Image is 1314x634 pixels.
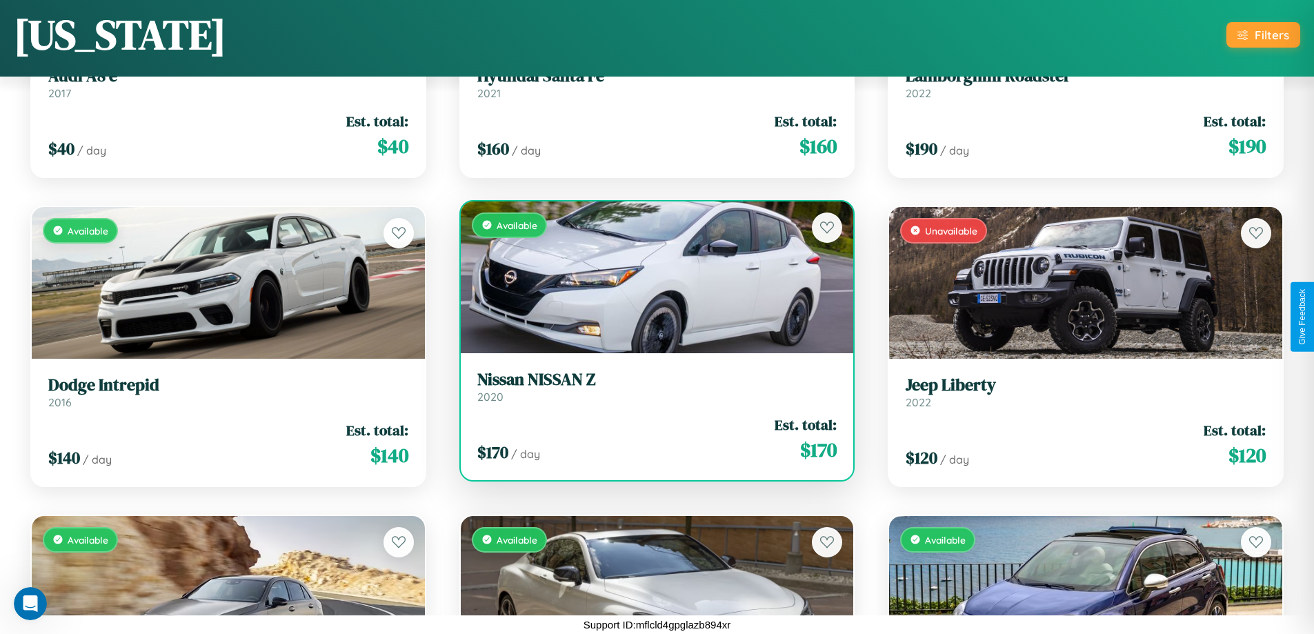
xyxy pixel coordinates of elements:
span: $ 140 [48,446,80,469]
a: Dodge Intrepid2016 [48,375,408,409]
h3: Jeep Liberty [906,375,1266,395]
span: Available [497,534,537,546]
a: Jeep Liberty2022 [906,375,1266,409]
p: Support ID: mflcld4gpglazb894xr [584,615,730,634]
span: $ 190 [1228,132,1266,160]
span: / day [511,447,540,461]
span: / day [83,453,112,466]
a: Lamborghini Roadster2022 [906,66,1266,100]
span: $ 170 [477,441,508,464]
span: Available [68,225,108,237]
a: Audi A8 e2017 [48,66,408,100]
span: $ 190 [906,137,937,160]
span: $ 160 [799,132,837,160]
div: Filters [1255,28,1289,42]
span: $ 170 [800,436,837,464]
span: $ 140 [370,442,408,469]
span: 2016 [48,395,72,409]
a: Nissan NISSAN Z2020 [477,370,837,404]
a: Hyundai Santa Fe2021 [477,66,837,100]
h3: Dodge Intrepid [48,375,408,395]
span: Unavailable [925,225,977,237]
span: / day [940,453,969,466]
span: / day [940,143,969,157]
span: $ 40 [377,132,408,160]
span: Est. total: [775,415,837,435]
h3: Audi A8 e [48,66,408,86]
span: $ 120 [906,446,937,469]
span: Est. total: [346,420,408,440]
span: Est. total: [1204,111,1266,131]
div: Give Feedback [1297,289,1307,345]
span: / day [512,143,541,157]
span: $ 160 [477,137,509,160]
h3: Hyundai Santa Fe [477,66,837,86]
span: 2022 [906,395,931,409]
span: Est. total: [1204,420,1266,440]
span: / day [77,143,106,157]
span: Available [68,534,108,546]
span: $ 40 [48,137,74,160]
h3: Lamborghini Roadster [906,66,1266,86]
h1: [US_STATE] [14,6,226,63]
span: 2021 [477,86,501,100]
span: Available [925,534,966,546]
span: 2020 [477,390,504,404]
span: Available [497,219,537,231]
span: Est. total: [775,111,837,131]
span: 2017 [48,86,71,100]
iframe: Intercom live chat [14,587,47,620]
span: 2022 [906,86,931,100]
button: Filters [1226,22,1300,48]
span: $ 120 [1228,442,1266,469]
span: Est. total: [346,111,408,131]
h3: Nissan NISSAN Z [477,370,837,390]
